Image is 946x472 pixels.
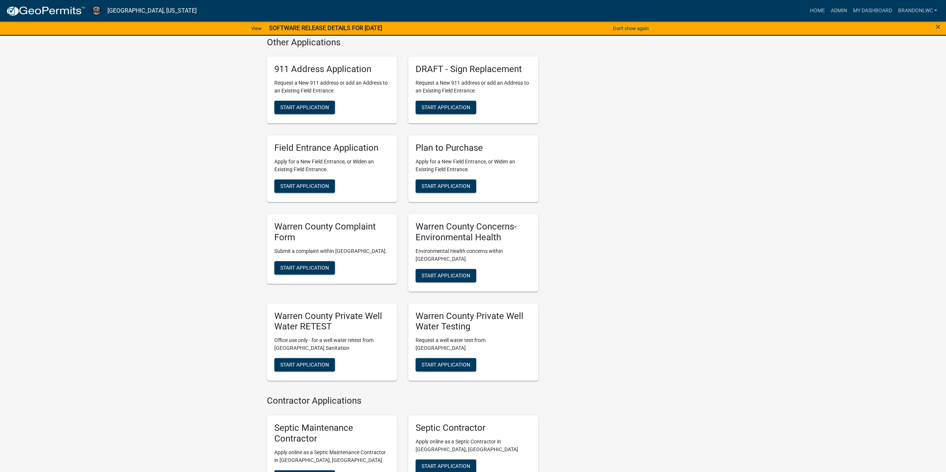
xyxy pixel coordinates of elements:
[416,143,531,153] h5: Plan to Purchase
[416,269,476,282] button: Start Application
[416,79,531,95] p: Request a New 911 address or add an Address to an Existing Field Entrance.
[422,104,470,110] span: Start Application
[416,336,531,352] p: Request a well water test from [GEOGRAPHIC_DATA]
[91,6,101,16] img: Warren County, Iowa
[274,143,390,153] h5: Field Entrance Application
[274,221,390,243] h5: Warren County Complaint Form
[274,158,390,173] p: Apply for a New Field Entrance, or Widen an Existing Field Entrance.
[267,37,538,48] h4: Other Applications
[422,362,470,368] span: Start Application
[610,22,652,35] button: Don't show again
[274,179,335,193] button: Start Application
[416,423,531,433] h5: Septic Contractor
[280,104,329,110] span: Start Application
[422,272,470,278] span: Start Application
[936,22,940,32] span: ×
[416,64,531,75] h5: DRAFT - Sign Replacement
[895,4,940,18] a: brandonlWC
[416,358,476,371] button: Start Application
[248,22,265,35] a: View
[422,463,470,469] span: Start Application
[827,4,850,18] a: Admin
[416,179,476,193] button: Start Application
[280,183,329,189] span: Start Application
[422,183,470,189] span: Start Application
[274,101,335,114] button: Start Application
[416,311,531,332] h5: Warren County Private Well Water Testing
[416,221,531,243] h5: Warren County Concerns- Environmental Health
[267,37,538,387] wm-workflow-list-section: Other Applications
[274,449,390,464] p: Apply online as a Septic Maintenance Contractor in [GEOGRAPHIC_DATA], [GEOGRAPHIC_DATA]
[274,311,390,332] h5: Warren County Private Well Water RETEST
[274,64,390,75] h5: 911 Address Application
[280,362,329,368] span: Start Application
[274,247,390,255] p: Submit a complaint within [GEOGRAPHIC_DATA].
[416,247,531,263] p: Environmental Health concerns within [GEOGRAPHIC_DATA].
[267,395,538,406] h4: Contractor Applications
[936,22,940,31] button: Close
[269,25,382,32] strong: SOFTWARE RELEASE DETAILS FOR [DATE]
[274,336,390,352] p: Office use only - for a well water retest from [GEOGRAPHIC_DATA] Sanitation
[807,4,827,18] a: Home
[274,79,390,95] p: Request a New 911 address or add an Address to an Existing Field Entrance.
[274,423,390,444] h5: Septic Maintenance Contractor
[416,438,531,453] p: Apply online as a Septic Contractor in [GEOGRAPHIC_DATA], [GEOGRAPHIC_DATA]
[107,4,197,17] a: [GEOGRAPHIC_DATA], [US_STATE]
[416,158,531,173] p: Apply for a New Field Entrance, or Widen an Existing Field Entrance.
[274,261,335,274] button: Start Application
[280,264,329,270] span: Start Application
[850,4,895,18] a: My Dashboard
[274,358,335,371] button: Start Application
[416,101,476,114] button: Start Application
